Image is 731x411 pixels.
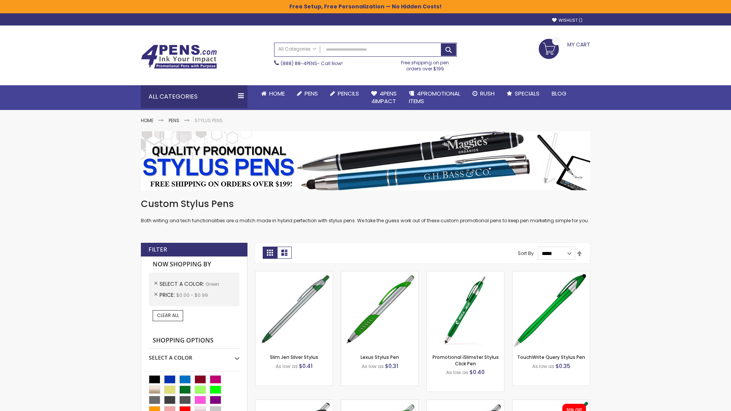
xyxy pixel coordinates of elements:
[269,89,285,97] span: Home
[141,85,247,108] div: All Categories
[365,85,403,110] a: 4Pens4impact
[270,354,318,360] a: Slim Jen Silver Stylus
[149,349,239,362] div: Select A Color
[552,18,583,23] a: Wishlist
[141,117,153,124] a: Home
[255,271,333,349] img: Slim Jen Silver Stylus-Green
[480,89,495,97] span: Rush
[255,85,291,102] a: Home
[552,89,567,97] span: Blog
[512,271,590,349] img: TouchWrite Query Stylus Pen-Green
[255,271,333,277] a: Slim Jen Silver Stylus-Green
[385,362,398,370] span: $0.31
[281,60,317,67] a: (888) 88-4PENS
[299,362,313,370] span: $0.41
[149,333,239,349] strong: Shopping Options
[206,281,219,287] span: Green
[466,85,501,102] a: Rush
[361,354,399,360] a: Lexus Stylus Pen
[446,369,468,376] span: As low as
[291,85,324,102] a: Pens
[501,85,546,102] a: Specials
[362,363,384,370] span: As low as
[141,198,590,210] h1: Custom Stylus Pens
[515,89,539,97] span: Specials
[157,312,179,319] span: Clear All
[518,250,534,256] label: Sort By
[169,117,179,124] a: Pens
[409,89,460,105] span: 4PROMOTIONAL ITEMS
[427,400,504,406] a: Lexus Metallic Stylus Pen-Green
[555,362,570,370] span: $0.35
[176,292,208,298] span: $0.00 - $0.99
[517,354,585,360] a: TouchWrite Query Stylus Pen
[305,89,318,97] span: Pens
[195,117,223,124] strong: Stylus Pens
[469,368,485,376] span: $0.40
[338,89,359,97] span: Pencils
[393,57,457,72] div: Free shipping on pen orders over $199
[141,45,217,69] img: 4Pens Custom Pens and Promotional Products
[148,245,167,254] strong: Filter
[149,256,239,272] strong: Now Shopping by
[427,271,504,277] a: Promotional iSlimster Stylus Click Pen-Green
[153,310,183,321] a: Clear All
[141,131,590,190] img: Stylus Pens
[512,400,590,406] a: iSlimster II - Full Color-Green
[160,291,176,299] span: Price
[276,363,298,370] span: As low as
[532,363,554,370] span: As low as
[512,271,590,277] a: TouchWrite Query Stylus Pen-Green
[160,280,206,288] span: Select A Color
[433,354,499,366] a: Promotional iSlimster Stylus Click Pen
[403,85,466,110] a: 4PROMOTIONALITEMS
[141,198,590,224] div: Both writing and tech functionalities are a match made in hybrid perfection with stylus pens. We ...
[546,85,573,102] a: Blog
[341,271,418,349] img: Lexus Stylus Pen-Green
[324,85,365,102] a: Pencils
[341,271,418,277] a: Lexus Stylus Pen-Green
[281,60,343,67] span: - Call Now!
[255,400,333,406] a: Boston Stylus Pen-Green
[263,247,277,259] strong: Grid
[371,89,397,105] span: 4Pens 4impact
[341,400,418,406] a: Boston Silver Stylus Pen-Green
[278,46,316,52] span: All Categories
[275,43,320,56] a: All Categories
[427,271,504,349] img: Promotional iSlimster Stylus Click Pen-Green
